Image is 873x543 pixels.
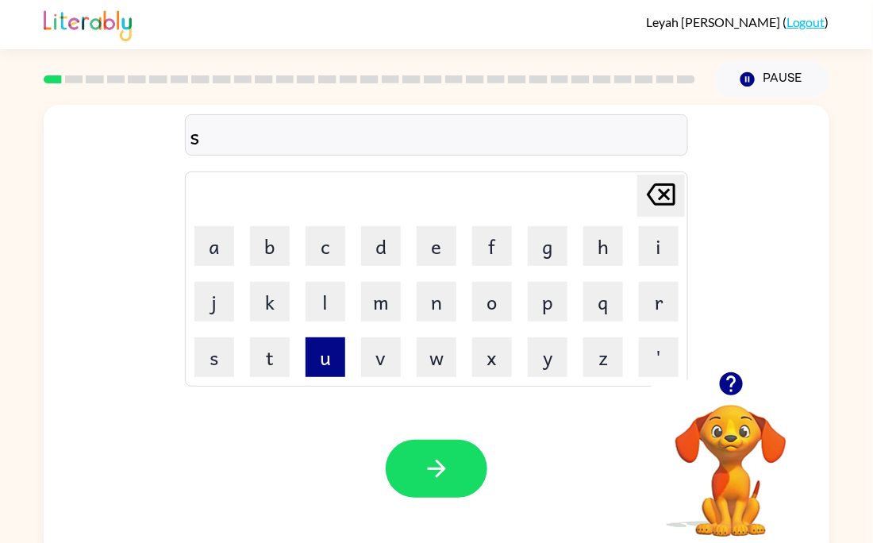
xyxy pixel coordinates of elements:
[194,337,234,377] button: s
[306,337,345,377] button: u
[190,119,683,152] div: s
[361,282,401,322] button: m
[472,226,512,266] button: f
[194,226,234,266] button: a
[639,226,679,266] button: i
[583,337,623,377] button: z
[528,226,567,266] button: g
[44,6,132,41] img: Literably
[646,14,783,29] span: Leyah [PERSON_NAME]
[361,337,401,377] button: v
[361,226,401,266] button: d
[250,226,290,266] button: b
[639,282,679,322] button: r
[250,282,290,322] button: k
[583,282,623,322] button: q
[417,226,456,266] button: e
[250,337,290,377] button: t
[472,337,512,377] button: x
[786,14,825,29] a: Logout
[528,282,567,322] button: p
[639,337,679,377] button: '
[472,282,512,322] button: o
[306,226,345,266] button: c
[528,337,567,377] button: y
[194,282,234,322] button: j
[417,337,456,377] button: w
[417,282,456,322] button: n
[306,282,345,322] button: l
[652,380,810,539] video: Your browser must support playing .mp4 files to use Literably. Please try using another browser.
[583,226,623,266] button: h
[714,61,829,98] button: Pause
[646,14,829,29] div: ( )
